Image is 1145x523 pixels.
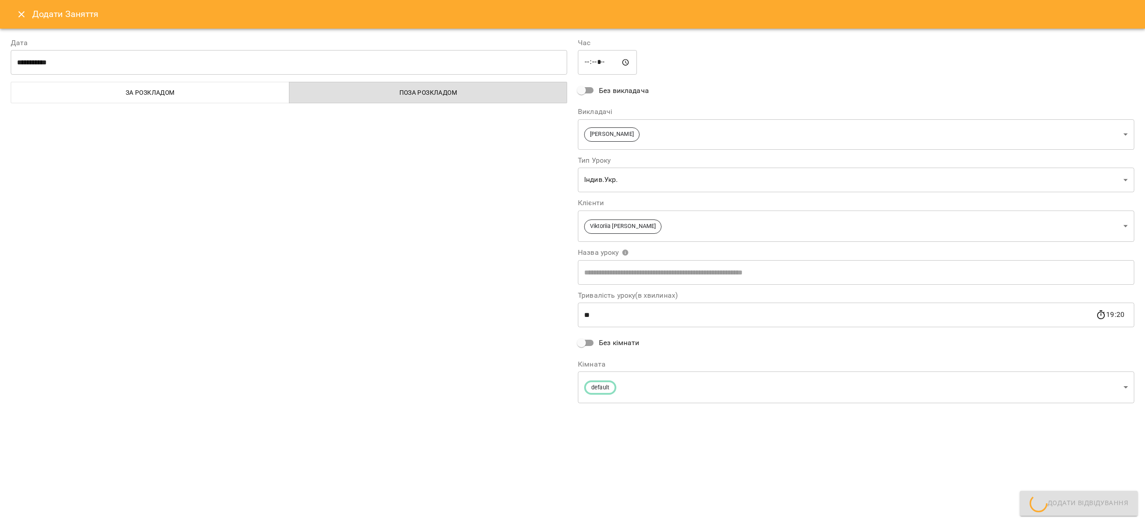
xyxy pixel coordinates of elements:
span: Без кімнати [599,337,640,348]
span: default [586,384,615,392]
span: За розкладом [17,87,284,98]
div: Індив.Укр. [578,168,1134,193]
label: Кімната [578,361,1134,368]
button: За розкладом [11,82,289,103]
div: Viktoriia [PERSON_NAME] [578,210,1134,242]
h6: Додати Заняття [32,7,1134,21]
label: Клієнти [578,199,1134,207]
label: Тип Уроку [578,157,1134,164]
label: Викладачі [578,108,1134,115]
span: Назва уроку [578,249,629,256]
svg: Вкажіть назву уроку або виберіть клієнтів [622,249,629,256]
span: [PERSON_NAME] [585,130,639,139]
span: Viktoriia [PERSON_NAME] [585,222,661,231]
div: [PERSON_NAME] [578,119,1134,150]
span: Без викладача [599,85,649,96]
label: Тривалість уроку(в хвилинах) [578,292,1134,299]
span: Поза розкладом [295,87,562,98]
button: Close [11,4,32,25]
button: Поза розкладом [289,82,568,103]
label: Час [578,39,1134,46]
label: Дата [11,39,567,46]
div: default [578,371,1134,403]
